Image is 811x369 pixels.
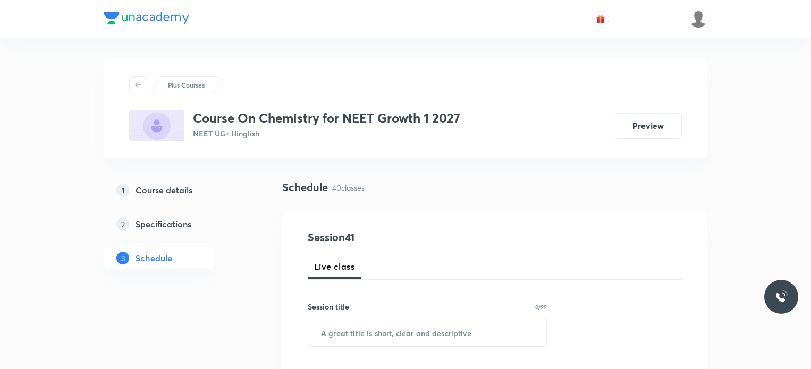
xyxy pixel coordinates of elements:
h4: Session 41 [308,229,502,245]
img: avatar [596,14,605,24]
button: Preview [614,113,682,139]
h6: Session title [308,301,349,312]
h3: Course On Chemistry for NEET Growth 1 2027 [193,110,460,126]
img: Company Logo [104,12,189,24]
h5: Course details [136,184,192,196]
a: 2Specifications [104,213,248,235]
img: 44810E36-38DD-49EB-9D4F-70B9E3CCAFF3_plus.png [129,110,184,141]
input: A great title is short, clear and descriptive [308,319,546,346]
p: 3 [116,252,129,264]
p: NEET UG • Hinglish [193,128,460,139]
button: avatar [592,11,609,28]
h4: Schedule [282,179,328,195]
a: Company Logo [104,12,189,27]
img: ttu [775,290,788,303]
h5: Specifications [136,218,191,230]
p: 40 classes [332,182,365,193]
p: 2 [116,218,129,230]
h5: Schedule [136,252,172,264]
a: 1Course details [104,179,248,201]
p: 0/99 [535,304,547,310]
p: Plus Courses [168,80,205,90]
p: 1 [116,184,129,196]
span: Live class [314,260,354,273]
img: Divya tyagi [689,10,707,28]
